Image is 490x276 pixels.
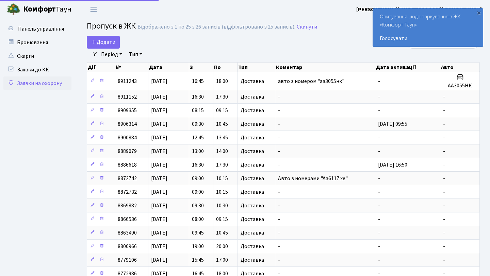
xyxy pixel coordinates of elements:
[98,49,125,60] a: Період
[192,120,204,128] span: 09:30
[151,134,167,141] span: [DATE]
[23,4,71,15] span: Таун
[216,148,228,155] span: 14:00
[241,176,264,181] span: Доставка
[443,83,477,89] h5: АА3055НК
[216,161,228,169] span: 17:30
[151,148,167,155] span: [DATE]
[378,161,407,169] span: [DATE] 16:50
[278,148,280,155] span: -
[126,49,145,60] a: Тип
[216,93,228,101] span: 17:30
[278,120,280,128] span: -
[378,215,380,223] span: -
[241,203,264,208] span: Доставка
[241,230,264,236] span: Доставка
[443,188,445,196] span: -
[378,77,380,85] span: -
[443,202,445,209] span: -
[373,8,483,47] div: Опитування щодо паркування в ЖК «Комфорт Таун»
[278,161,280,169] span: -
[189,63,213,72] th: З
[87,36,120,49] a: Додати
[375,63,440,72] th: Дата активації
[216,215,228,223] span: 09:15
[118,175,137,182] span: 8872742
[192,175,204,182] span: 09:00
[151,188,167,196] span: [DATE]
[275,63,375,72] th: Коментар
[85,4,102,15] button: Переключити навігацію
[118,243,137,250] span: 8800966
[216,188,228,196] span: 10:15
[378,93,380,101] span: -
[3,22,71,36] a: Панель управління
[151,229,167,237] span: [DATE]
[192,148,204,155] span: 13:00
[378,120,407,128] span: [DATE] 09:55
[378,243,380,250] span: -
[241,189,264,195] span: Доставка
[241,244,264,249] span: Доставка
[192,134,204,141] span: 12:45
[151,243,167,250] span: [DATE]
[241,257,264,263] span: Доставка
[278,229,280,237] span: -
[192,77,204,85] span: 16:45
[192,93,204,101] span: 16:30
[241,135,264,140] span: Доставка
[356,6,482,13] b: [PERSON_NAME][EMAIL_ADDRESS][DOMAIN_NAME]
[118,93,137,101] span: 8911152
[443,256,445,264] span: -
[443,134,445,141] span: -
[87,20,136,32] span: Пропуск в ЖК
[118,120,137,128] span: 8906314
[241,162,264,168] span: Доставка
[87,63,115,72] th: Дії
[192,256,204,264] span: 15:45
[278,243,280,250] span: -
[241,121,264,127] span: Доставка
[378,229,380,237] span: -
[151,256,167,264] span: [DATE]
[378,256,380,264] span: -
[278,134,280,141] span: -
[118,77,137,85] span: 8911243
[443,120,445,128] span: -
[378,175,380,182] span: -
[192,107,204,114] span: 08:15
[91,38,115,46] span: Додати
[118,188,137,196] span: 8872732
[3,36,71,49] a: Бронювання
[118,256,137,264] span: 8779106
[151,107,167,114] span: [DATE]
[475,9,482,16] div: ×
[216,256,228,264] span: 17:00
[118,161,137,169] span: 8886618
[443,107,445,114] span: -
[3,63,71,76] a: Заявки до КК
[278,77,344,85] span: авто з номером "аа3055нк"
[137,24,295,30] div: Відображено з 1 по 25 з 26 записів (відфільтровано з 25 записів).
[118,107,137,114] span: 8909355
[241,149,264,154] span: Доставка
[278,202,280,209] span: -
[297,24,317,30] a: Скинути
[216,175,228,182] span: 10:15
[278,107,280,114] span: -
[443,175,445,182] span: -
[118,202,137,209] span: 8869882
[151,77,167,85] span: [DATE]
[151,175,167,182] span: [DATE]
[216,120,228,128] span: 10:45
[3,49,71,63] a: Скарги
[118,215,137,223] span: 8866536
[115,63,148,72] th: №
[3,76,71,90] a: Заявки на охорону
[443,215,445,223] span: -
[216,134,228,141] span: 13:45
[213,63,238,72] th: По
[192,202,204,209] span: 09:30
[443,148,445,155] span: -
[216,107,228,114] span: 09:15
